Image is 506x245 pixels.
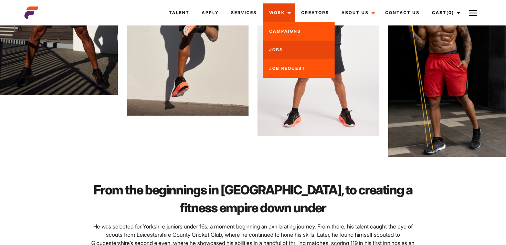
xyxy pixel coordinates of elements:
[263,59,335,78] a: Job Request
[263,41,335,59] a: Jobs
[263,3,295,22] a: Work
[335,3,379,22] a: About Us
[295,3,335,22] a: Creators
[24,6,38,20] img: cropped-aefm-brand-fav-22-square.png
[446,10,454,15] span: (0)
[426,3,464,22] a: Cast(0)
[379,3,426,22] a: Contact Us
[163,3,196,22] a: Talent
[85,181,421,217] h2: From the beginnings in [GEOGRAPHIC_DATA], to creating a fitness empire down under
[263,22,335,41] a: Campaigns
[225,3,263,22] a: Services
[469,9,477,17] img: Burger icon
[196,3,225,22] a: Apply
